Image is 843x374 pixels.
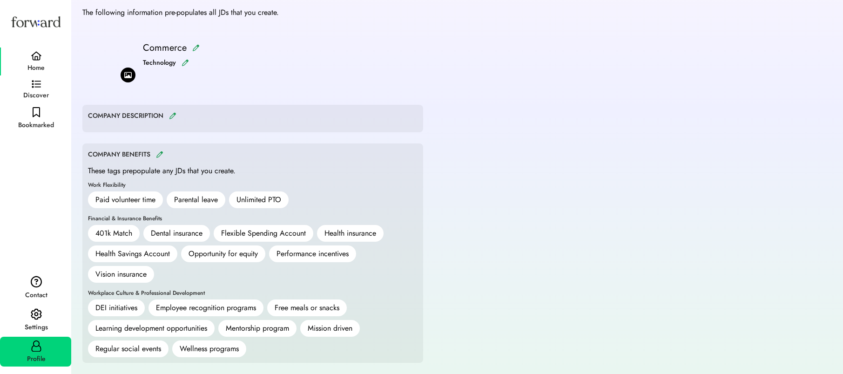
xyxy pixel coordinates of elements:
[88,111,163,121] div: COMPANY DESCRIPTION
[214,225,313,242] div: Flexible Spending Account
[27,354,46,365] div: Profile
[32,80,41,88] img: discover.svg
[88,216,162,221] div: Financial & Insurance Benefits
[88,266,154,283] div: Vision insurance
[229,191,289,208] div: Unlimited PTO
[269,245,356,262] div: Performance incentives
[31,51,42,61] img: home.svg
[88,150,150,159] div: COMPANY BENEFITS
[82,7,279,18] div: The following information pre-populates all JDs that you create.
[88,290,205,296] div: Workplace Culture & Professional Development
[156,151,163,158] img: pencil.svg
[27,62,45,74] div: Home
[148,299,263,316] div: Employee recognition programs
[88,165,236,177] div: These tags prepopulate any JDs that you create.
[172,340,246,357] div: Wellness programs
[169,112,176,119] img: pencil.svg
[23,90,49,101] div: Discover
[25,322,48,333] div: Settings
[167,191,225,208] div: Parental leave
[143,225,210,242] div: Dental insurance
[88,191,163,208] div: Paid volunteer time
[218,320,297,337] div: Mentorship program
[143,42,187,54] div: Commerce
[300,320,360,337] div: Mission driven
[317,225,384,242] div: Health insurance
[88,225,140,242] div: 401k Match
[181,245,265,262] div: Opportunity for equity
[182,59,189,66] img: pencil.svg
[25,290,47,301] div: Contact
[31,276,42,288] img: contact.svg
[33,107,40,118] img: bookmark-black.svg
[88,320,215,337] div: Learning development opportunities
[18,120,54,131] div: Bookmarked
[88,182,126,188] div: Work Flexibility
[143,57,176,68] div: Technology
[88,340,169,357] div: Regular social events
[192,44,200,51] img: pencil.svg
[9,7,62,36] img: Forward logo
[267,299,347,316] div: Free meals or snacks
[88,299,145,316] div: DEI initiatives
[31,308,42,320] img: settings.svg
[82,29,135,82] img: yH5BAEAAAAALAAAAAABAAEAAAIBRAA7
[88,245,177,262] div: Health Savings Account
